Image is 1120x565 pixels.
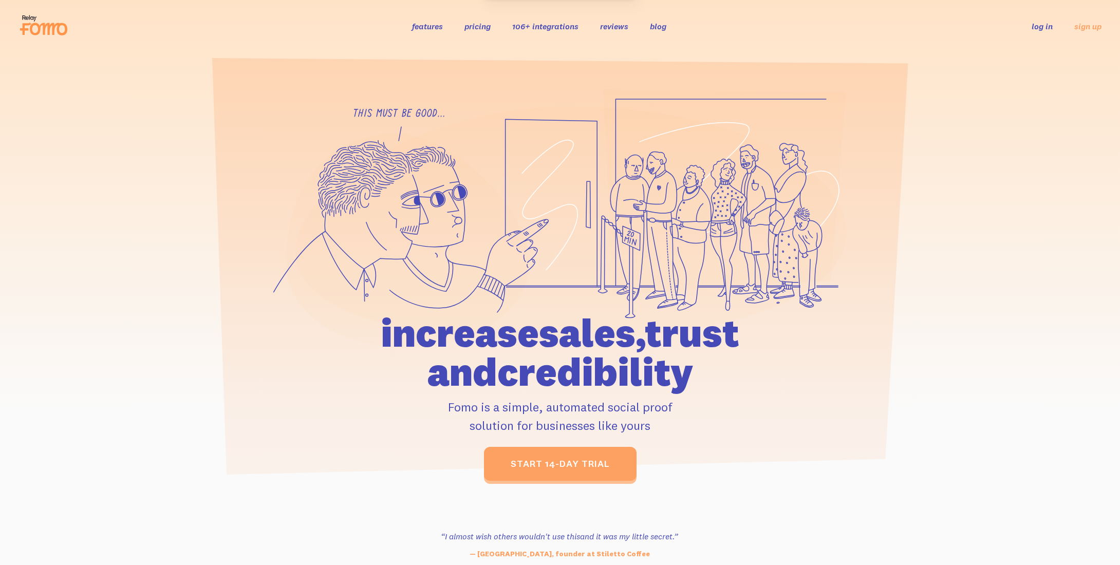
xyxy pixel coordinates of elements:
[412,21,443,31] a: features
[419,530,700,542] h3: “I almost wish others wouldn't use this and it was my little secret.”
[650,21,666,31] a: blog
[512,21,578,31] a: 106+ integrations
[484,447,637,481] a: start 14-day trial
[600,21,628,31] a: reviews
[464,21,491,31] a: pricing
[1032,21,1053,31] a: log in
[419,549,700,559] p: — [GEOGRAPHIC_DATA], founder at Stiletto Coffee
[322,398,798,435] p: Fomo is a simple, automated social proof solution for businesses like yours
[1074,21,1102,32] a: sign up
[322,313,798,391] h1: increase sales, trust and credibility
